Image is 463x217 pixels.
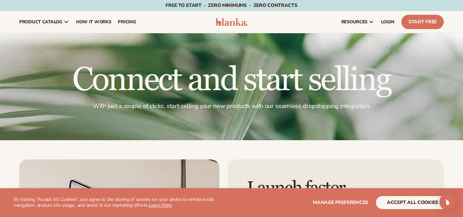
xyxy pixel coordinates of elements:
a: Start Free [401,15,444,29]
p: By clicking "Accept All Cookies", you agree to the storing of cookies on your device to enhance s... [14,197,229,208]
div: Open Intercom Messenger [439,194,456,210]
a: resources [338,11,378,33]
span: How It Works [76,19,111,25]
span: Manage preferences [313,199,368,206]
span: product catalog [19,19,62,25]
button: accept all cookies [376,196,449,209]
span: pricing [118,19,136,25]
p: With just a couple of clicks, start selling your new products with our seamless dropshipping inte... [19,102,444,110]
img: logo [216,18,248,26]
span: resources [341,19,367,25]
a: product catalog [16,11,73,33]
a: How It Works [73,11,115,33]
a: LOGIN [378,11,398,33]
a: pricing [114,11,139,33]
span: Free to start · ZERO minimums · ZERO contracts [166,2,297,9]
h1: Connect and start selling [19,64,444,97]
span: LOGIN [381,19,394,25]
button: Manage preferences [313,196,368,209]
a: Learn More [149,202,172,208]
